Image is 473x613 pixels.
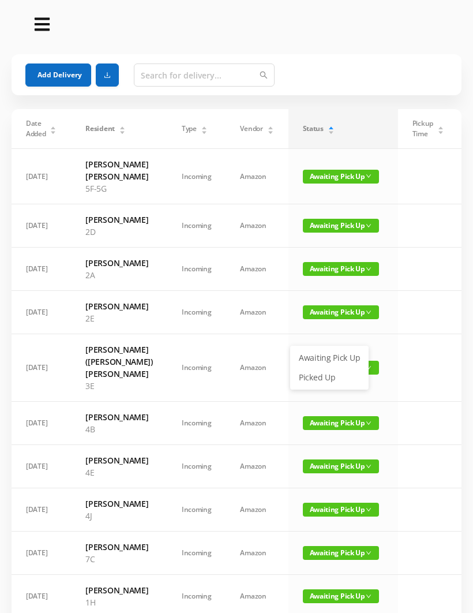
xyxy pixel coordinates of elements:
button: icon: download [96,63,119,87]
td: [DATE] [12,204,71,248]
p: 1H [85,596,153,608]
p: 4B [85,423,153,435]
span: Status [303,124,324,134]
td: Amazon [226,334,288,402]
i: icon: down [366,173,371,179]
i: icon: down [366,365,371,371]
span: Type [182,124,197,134]
h6: [PERSON_NAME] ([PERSON_NAME]) [PERSON_NAME] [85,343,153,380]
p: 4J [85,510,153,522]
i: icon: search [260,71,268,79]
td: Amazon [226,204,288,248]
td: Amazon [226,488,288,532]
td: Incoming [167,334,226,402]
h6: [PERSON_NAME] [85,541,153,553]
h6: [PERSON_NAME] [85,411,153,423]
h6: [PERSON_NAME] [85,454,153,466]
span: Awaiting Pick Up [303,589,379,603]
div: Sort [50,125,57,132]
td: [DATE] [12,445,71,488]
h6: [PERSON_NAME] [85,300,153,312]
td: Incoming [167,532,226,575]
i: icon: caret-down [119,129,125,133]
i: icon: caret-up [267,125,273,128]
td: [DATE] [12,532,71,575]
td: [DATE] [12,488,71,532]
i: icon: caret-up [119,125,125,128]
td: Amazon [226,445,288,488]
td: [DATE] [12,248,71,291]
td: Incoming [167,402,226,445]
span: Awaiting Pick Up [303,170,379,184]
i: icon: down [366,266,371,272]
i: icon: caret-down [50,129,57,133]
td: Amazon [226,291,288,334]
h6: [PERSON_NAME] [85,257,153,269]
p: 2A [85,269,153,281]
button: Add Delivery [25,63,91,87]
td: Incoming [167,204,226,248]
i: icon: down [366,464,371,469]
span: Date Added [26,118,46,139]
p: 2D [85,226,153,238]
p: 5F-5G [85,182,153,195]
div: Sort [201,125,208,132]
i: icon: caret-down [201,129,207,133]
td: Incoming [167,248,226,291]
td: [DATE] [12,149,71,204]
td: Incoming [167,149,226,204]
i: icon: down [366,507,371,513]
span: Awaiting Pick Up [303,219,379,233]
td: Amazon [226,248,288,291]
i: icon: down [366,550,371,556]
span: Awaiting Pick Up [303,305,379,319]
td: Incoming [167,291,226,334]
i: icon: caret-up [328,125,334,128]
i: icon: down [366,420,371,426]
span: Resident [85,124,115,134]
h6: [PERSON_NAME] [85,214,153,226]
td: Amazon [226,532,288,575]
a: Picked Up [292,368,367,387]
div: Sort [119,125,126,132]
div: Sort [437,125,444,132]
div: Sort [267,125,274,132]
span: Awaiting Pick Up [303,416,379,430]
td: [DATE] [12,291,71,334]
td: Incoming [167,445,226,488]
td: [DATE] [12,402,71,445]
p: 7C [85,553,153,565]
span: Pickup Time [412,118,433,139]
span: Awaiting Pick Up [303,546,379,560]
i: icon: down [366,593,371,599]
h6: [PERSON_NAME] [PERSON_NAME] [85,158,153,182]
td: Incoming [167,488,226,532]
i: icon: down [366,309,371,315]
i: icon: caret-up [50,125,57,128]
i: icon: caret-up [437,125,444,128]
input: Search for delivery... [134,63,275,87]
i: icon: down [366,223,371,229]
div: Sort [328,125,335,132]
h6: [PERSON_NAME] [85,498,153,510]
i: icon: caret-down [328,129,334,133]
h6: [PERSON_NAME] [85,584,153,596]
i: icon: caret-down [267,129,273,133]
span: Awaiting Pick Up [303,503,379,517]
p: 3E [85,380,153,392]
span: Awaiting Pick Up [303,262,379,276]
td: Amazon [226,402,288,445]
td: [DATE] [12,334,71,402]
i: icon: caret-down [437,129,444,133]
span: Awaiting Pick Up [303,459,379,473]
a: Awaiting Pick Up [292,349,367,367]
span: Vendor [240,124,262,134]
td: Amazon [226,149,288,204]
i: icon: caret-up [201,125,207,128]
p: 2E [85,312,153,324]
p: 4E [85,466,153,479]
